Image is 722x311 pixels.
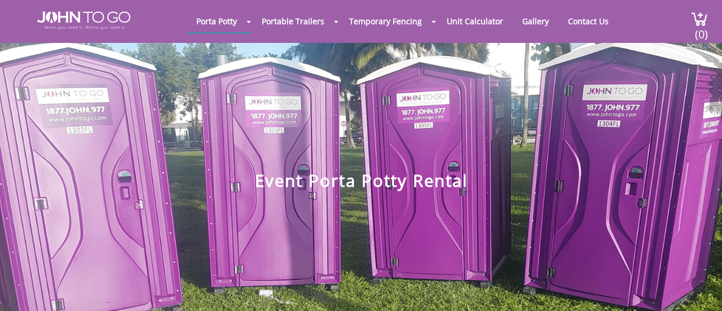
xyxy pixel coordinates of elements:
a: Unit Calculator [438,10,512,32]
a: Porta Potty [188,10,245,32]
img: cart a [691,11,708,27]
img: JOHN to go [37,11,130,29]
a: Contact Us [560,10,617,32]
a: Portable Trailers [253,10,333,32]
span: (0) [694,17,708,42]
a: Gallery [514,10,557,32]
a: Temporary Fencing [341,10,430,32]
